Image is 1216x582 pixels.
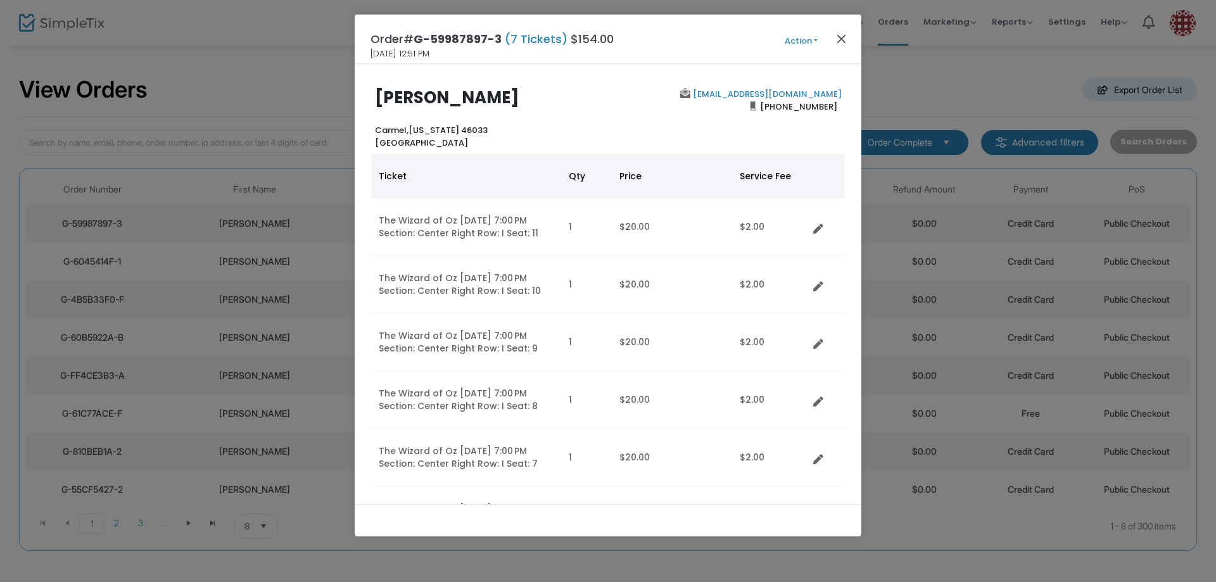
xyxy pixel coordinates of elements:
td: $2.00 [732,198,808,256]
span: Carmel, [375,124,408,136]
td: $20.00 [612,198,732,256]
td: 1 [561,313,612,371]
td: The Wizard of Oz [DATE] 7:00 PM Section: Center Right Row: I Seat: 6 [371,486,561,544]
button: Action [763,34,839,48]
td: The Wizard of Oz [DATE] 7:00 PM Section: Center Right Row: I Seat: 9 [371,313,561,371]
button: Close [833,30,850,47]
span: [DATE] 12:51 PM [370,47,429,60]
td: The Wizard of Oz [DATE] 7:00 PM Section: Center Right Row: I Seat: 8 [371,371,561,429]
span: (7 Tickets) [502,31,571,47]
span: [PHONE_NUMBER] [756,96,842,117]
td: $20.00 [612,256,732,313]
td: 1 [561,198,612,256]
td: $2.00 [732,486,808,544]
span: G-59987897-3 [414,31,502,47]
td: 1 [561,486,612,544]
th: Price [612,154,732,198]
td: $2.00 [732,256,808,313]
td: $2.00 [732,429,808,486]
td: The Wizard of Oz [DATE] 7:00 PM Section: Center Right Row: I Seat: 7 [371,429,561,486]
b: [US_STATE] 46033 [GEOGRAPHIC_DATA] [375,124,488,149]
th: Qty [561,154,612,198]
th: Ticket [371,154,561,198]
td: $2.00 [732,313,808,371]
td: $20.00 [612,313,732,371]
td: $2.00 [732,371,808,429]
a: [EMAIL_ADDRESS][DOMAIN_NAME] [690,88,842,100]
td: The Wizard of Oz [DATE] 7:00 PM Section: Center Right Row: I Seat: 11 [371,198,561,256]
td: 1 [561,371,612,429]
td: $20.00 [612,371,732,429]
b: [PERSON_NAME] [375,86,519,109]
td: $20.00 [612,486,732,544]
h4: Order# $154.00 [370,30,614,47]
th: Service Fee [732,154,808,198]
td: 1 [561,429,612,486]
td: The Wizard of Oz [DATE] 7:00 PM Section: Center Right Row: I Seat: 10 [371,256,561,313]
td: 1 [561,256,612,313]
td: $20.00 [612,429,732,486]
